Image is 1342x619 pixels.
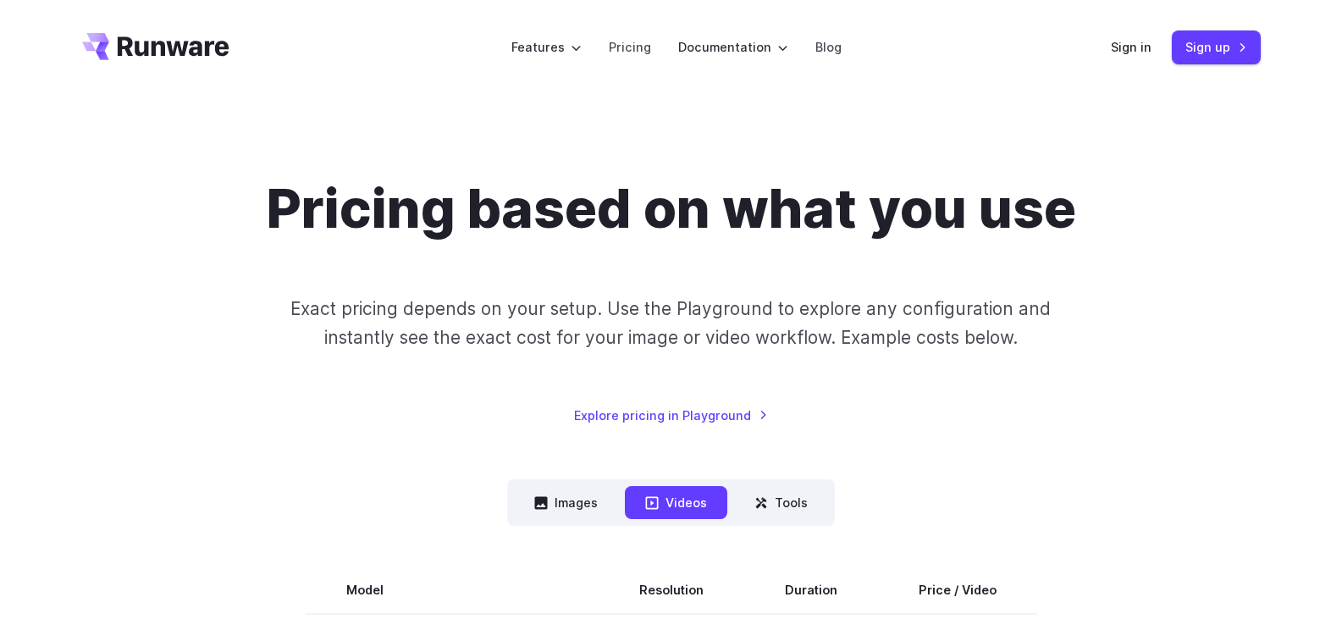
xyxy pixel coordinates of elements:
a: Explore pricing in Playground [574,406,768,425]
p: Exact pricing depends on your setup. Use the Playground to explore any configuration and instantl... [258,295,1083,351]
button: Images [514,486,618,519]
a: Blog [815,37,842,57]
th: Duration [744,566,878,614]
label: Documentation [678,37,788,57]
button: Tools [734,486,828,519]
a: Go to / [82,33,229,60]
th: Price / Video [878,566,1037,614]
h1: Pricing based on what you use [267,176,1076,240]
th: Model [306,566,599,614]
a: Sign in [1111,37,1151,57]
label: Features [511,37,582,57]
button: Videos [625,486,727,519]
a: Sign up [1172,30,1261,64]
a: Pricing [609,37,651,57]
th: Resolution [599,566,744,614]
